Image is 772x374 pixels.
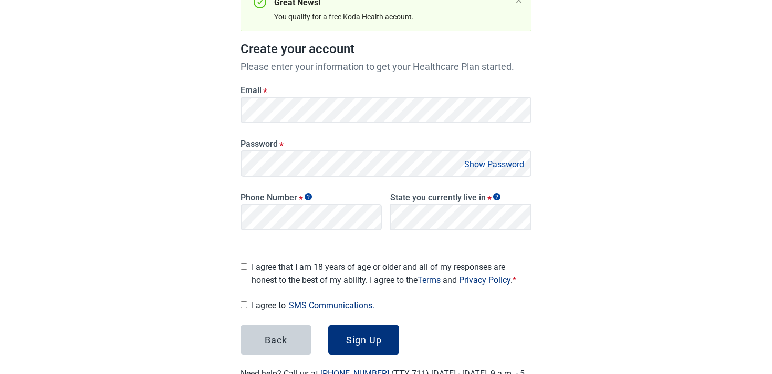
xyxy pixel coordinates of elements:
[459,275,510,285] a: Read our Privacy Policy
[305,193,312,200] span: Show tooltip
[286,298,378,312] button: Show SMS communications details
[265,335,287,345] div: Back
[274,11,510,23] div: You qualify for a free Koda Health account.
[418,275,441,285] a: Read our Terms of Service
[493,193,500,200] span: Show tooltip
[241,139,531,149] label: Password
[241,39,531,59] h1: Create your account
[328,325,399,355] button: Sign Up
[461,157,527,171] button: Show Password
[241,85,531,95] label: Email
[390,193,531,203] label: State you currently live in
[241,325,311,355] button: Back
[241,193,382,203] label: Phone Number
[252,260,531,287] span: I agree that I am 18 years of age or older and all of my responses are honest to the best of my a...
[241,59,531,74] p: Please enter your information to get your Healthcare Plan started.
[346,335,382,345] div: Sign Up
[252,298,531,312] span: I agree to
